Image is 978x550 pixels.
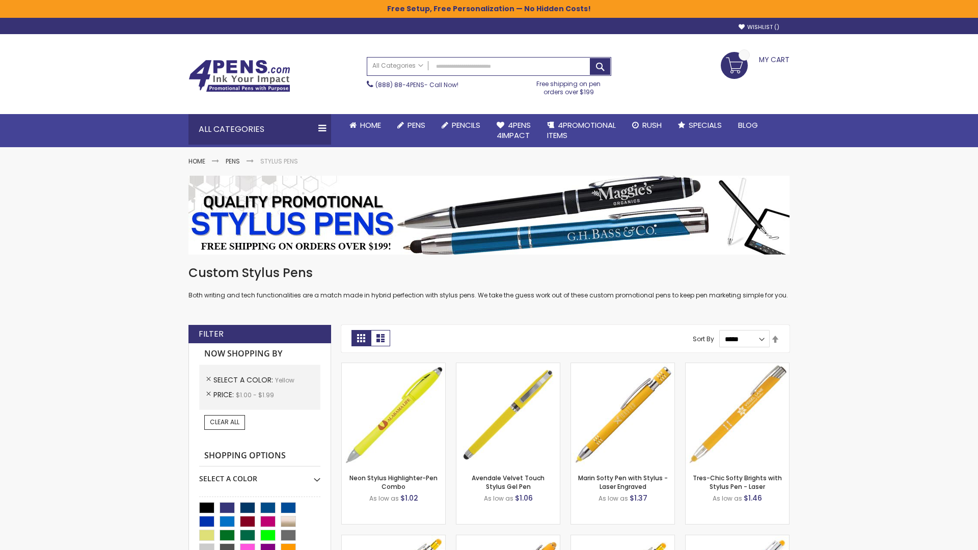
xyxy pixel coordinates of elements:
[456,535,560,543] a: Ellipse Softy Brights with Stylus Pen - Laser-Yellow
[713,494,742,503] span: As low as
[515,493,533,503] span: $1.06
[351,330,371,346] strong: Grid
[571,363,674,466] img: Marin Softy Pen with Stylus - Laser Engraved-Yellow
[526,76,612,96] div: Free shipping on pen orders over $199
[547,120,616,141] span: 4PROMOTIONAL ITEMS
[693,335,714,343] label: Sort By
[204,415,245,429] a: Clear All
[342,535,445,543] a: Phoenix Softy Brights with Stylus Pen - Laser-Yellow
[369,494,399,503] span: As low as
[744,493,762,503] span: $1.46
[693,474,782,490] a: Tres-Chic Softy Brights with Stylus Pen - Laser
[630,493,647,503] span: $1.37
[456,363,560,371] a: Avendale Velvet Touch Stylus Gel Pen-Yellow
[433,114,488,136] a: Pencils
[452,120,480,130] span: Pencils
[571,363,674,371] a: Marin Softy Pen with Stylus - Laser Engraved-Yellow
[730,114,766,136] a: Blog
[686,535,789,543] a: Tres-Chic Softy with Stylus Top Pen - ColorJet-Yellow
[400,493,418,503] span: $1.02
[188,157,205,166] a: Home
[578,474,668,490] a: Marin Softy Pen with Stylus - Laser Engraved
[199,328,224,340] strong: Filter
[739,23,779,31] a: Wishlist
[360,120,381,130] span: Home
[389,114,433,136] a: Pens
[188,176,790,255] img: Stylus Pens
[738,120,758,130] span: Blog
[341,114,389,136] a: Home
[686,363,789,371] a: Tres-Chic Softy Brights with Stylus Pen - Laser-Yellow
[686,363,789,466] img: Tres-Chic Softy Brights with Stylus Pen - Laser-Yellow
[188,60,290,92] img: 4Pens Custom Pens and Promotional Products
[488,114,539,147] a: 4Pens4impact
[188,114,331,145] div: All Categories
[236,391,274,399] span: $1.00 - $1.99
[342,363,445,466] img: Neon Stylus Highlighter-Pen Combo-Yellow
[539,114,624,147] a: 4PROMOTIONALITEMS
[472,474,545,490] a: Avendale Velvet Touch Stylus Gel Pen
[188,265,790,300] div: Both writing and tech functionalities are a match made in hybrid perfection with stylus pens. We ...
[456,363,560,466] img: Avendale Velvet Touch Stylus Gel Pen-Yellow
[199,445,320,467] strong: Shopping Options
[275,376,294,384] span: Yellow
[372,62,423,70] span: All Categories
[642,120,662,130] span: Rush
[375,80,424,89] a: (888) 88-4PENS
[599,494,628,503] span: As low as
[188,265,790,281] h1: Custom Stylus Pens
[484,494,513,503] span: As low as
[226,157,240,166] a: Pens
[571,535,674,543] a: Phoenix Softy Brights Gel with Stylus Pen - Laser-Yellow
[342,363,445,371] a: Neon Stylus Highlighter-Pen Combo-Yellow
[260,157,298,166] strong: Stylus Pens
[210,418,239,426] span: Clear All
[689,120,722,130] span: Specials
[213,375,275,385] span: Select A Color
[497,120,531,141] span: 4Pens 4impact
[375,80,458,89] span: - Call Now!
[407,120,425,130] span: Pens
[670,114,730,136] a: Specials
[199,466,320,484] div: Select A Color
[624,114,670,136] a: Rush
[349,474,438,490] a: Neon Stylus Highlighter-Pen Combo
[367,58,428,74] a: All Categories
[213,390,236,400] span: Price
[199,343,320,365] strong: Now Shopping by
